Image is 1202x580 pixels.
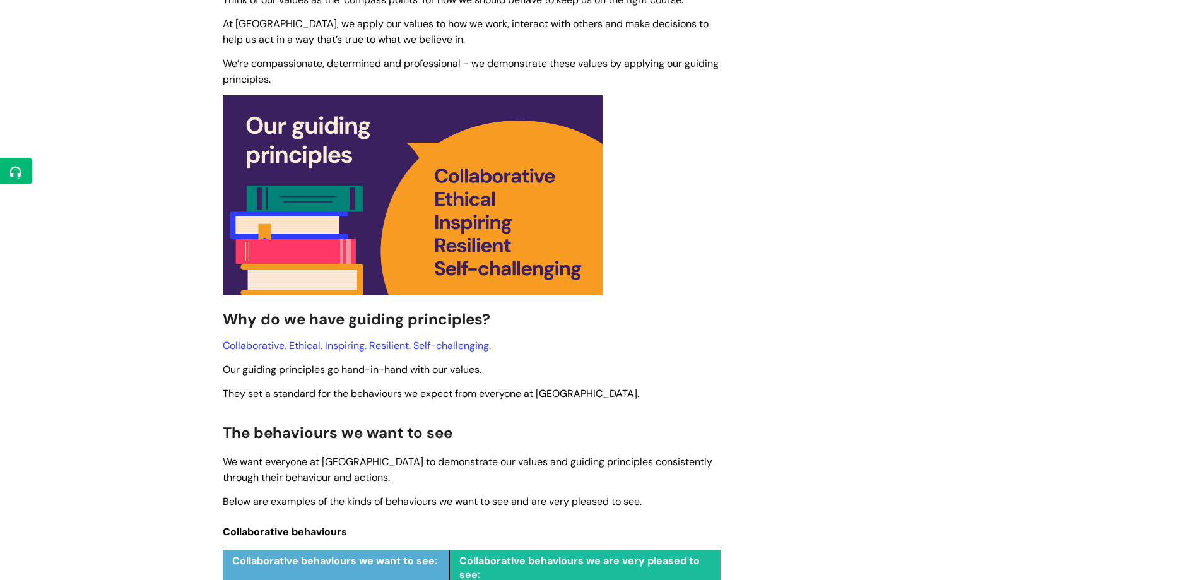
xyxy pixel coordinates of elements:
[223,387,639,400] span: They set a standard for the behaviours we expect from everyone at [GEOGRAPHIC_DATA].
[223,363,481,376] span: Our guiding principles go hand-in-hand with our values.
[223,17,709,46] span: At [GEOGRAPHIC_DATA], we apply our values to how we work, interact with others and make decisions...
[232,554,437,567] span: Collaborative behaviours we want to see:
[223,455,712,484] span: We want everyone at [GEOGRAPHIC_DATA] to demonstrate our values and guiding principles consistent...
[223,339,491,352] span: Collaborative. Ethical. Inspiring. Resilient. Self-challenging.
[223,495,642,508] span: Below are examples of the kinds of behaviours we want to see and are very pleased to see.
[223,423,452,442] span: The behaviours we want to see
[223,57,719,86] span: We’re compassionate, determined and professional - we demonstrate these values by applying our gu...
[223,309,490,329] span: Why do we have guiding principles?
[223,95,603,295] img: Our guiding principles are collaborative, ethical, inspiring, resilient, self-challenging. The im...
[223,525,347,538] span: Collaborative behaviours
